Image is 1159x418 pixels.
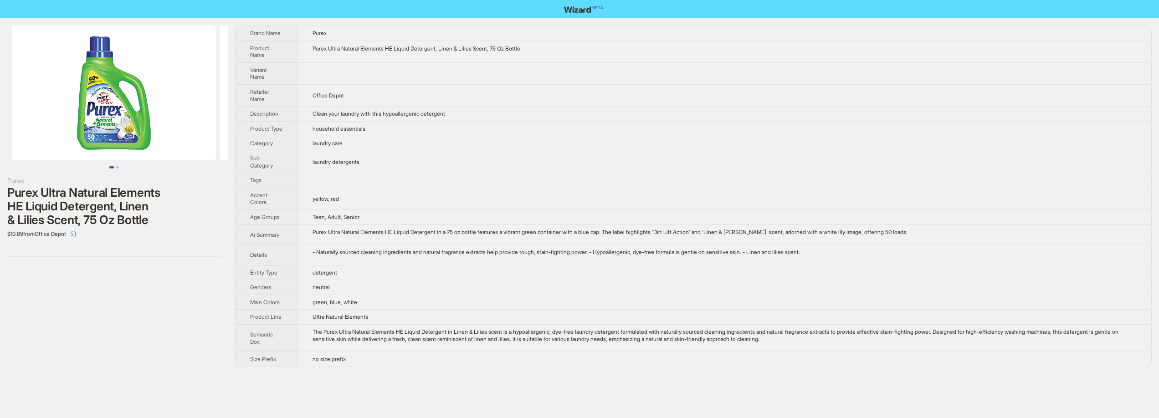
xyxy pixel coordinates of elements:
div: Purex Ultra Natural Elements HE Liquid Detergent, Linen & Lilies Scent, 75 Oz Bottle [313,45,1137,52]
span: Main Colors [250,299,280,306]
span: Semantic Doc [250,331,273,345]
span: Age Groups [250,214,280,220]
span: Product Line [250,313,282,320]
span: Retailer Name [250,88,269,102]
span: Description [250,110,278,117]
span: detergent [313,269,337,276]
span: Ai Summary [250,231,279,238]
span: Ultra Natural Elements [313,313,368,320]
div: - Naturally sourced cleaning ingredients and natural fragrance extracts help provide tough, stain... [313,249,1137,256]
span: Clean your laundry with this hypoallergenic detergent [313,110,445,117]
span: green, blue, white [313,299,357,306]
span: no size prefix [313,356,346,362]
div: The Purex Ultra Natural Elements HE Liquid Detergent in Linen & Lilies scent is a hypoallergenic,... [313,328,1137,342]
span: Tags [250,177,262,184]
span: neutral [313,284,330,291]
span: Brand Name [250,30,281,36]
span: Entity Type [250,269,277,276]
div: Purex Ultra Natural Elements HE Liquid Detergent in a 75 oz bottle features a vibrant green conta... [313,229,1137,236]
button: Go to slide 2 [116,166,118,168]
span: Variant Name [250,66,267,81]
span: Size Prefix [250,356,276,362]
span: Product Name [250,45,269,59]
div: $10.89 from Office Depot [7,227,221,241]
span: laundry detergents [313,158,359,165]
span: household essentials [313,125,365,132]
span: select [71,231,76,237]
button: Go to slide 1 [109,166,114,168]
span: Purex [313,30,327,36]
span: Product Type [250,125,282,132]
img: Purex Ultra Natural Elements HE Liquid Detergent, Linen & Lilies Scent, 75 Oz Bottle image 2 [220,25,424,160]
span: Category [250,140,273,147]
div: Purex Ultra Natural Elements HE Liquid Detergent, Linen & Lilies Scent, 75 Oz Bottle [7,186,221,227]
span: laundry care [313,140,343,147]
span: Accent Colors [250,192,267,206]
img: Purex Ultra Natural Elements HE Liquid Detergent, Linen & Lilies Scent, 75 Oz Bottle image 1 [12,25,216,160]
span: yellow, red [313,195,339,202]
span: Sub Category [250,155,273,169]
span: Genders [250,284,272,291]
span: Teen, Adult, Senior [313,214,359,220]
span: Office Depot [313,92,344,99]
div: Purex [7,176,221,186]
span: Details [250,251,267,258]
